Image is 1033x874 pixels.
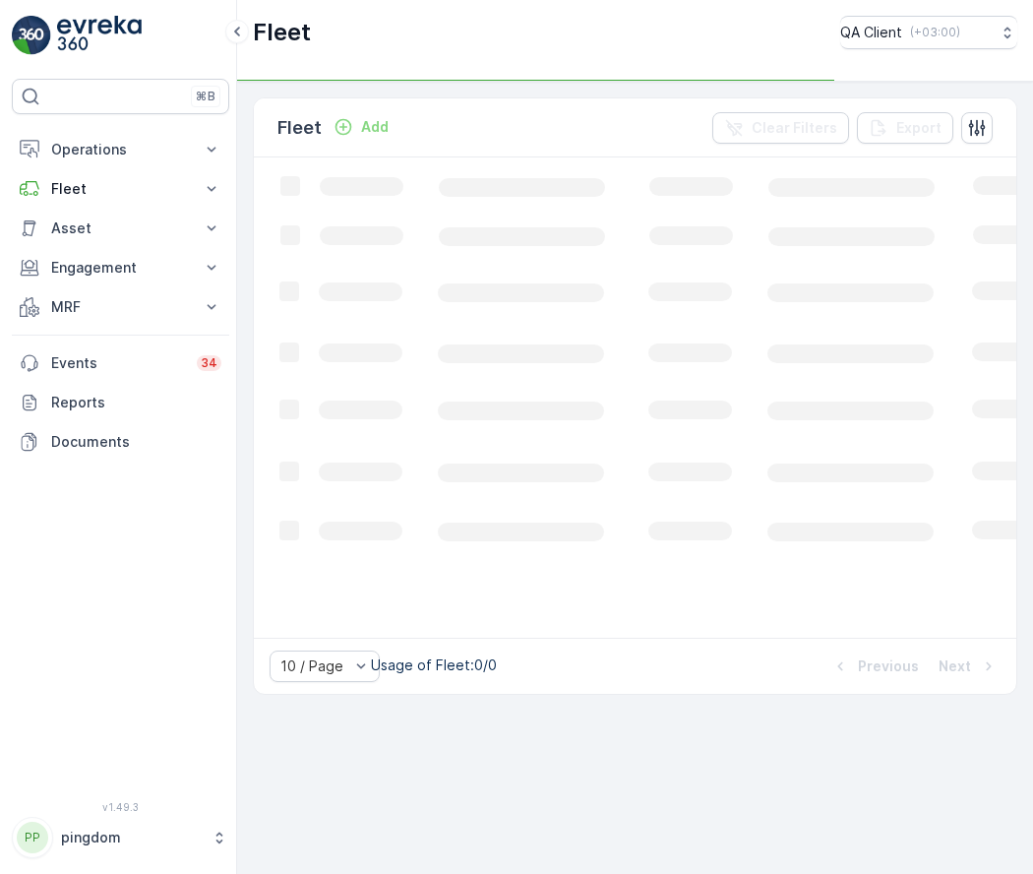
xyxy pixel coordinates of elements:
[12,383,229,422] a: Reports
[196,89,215,104] p: ⌘B
[12,16,51,55] img: logo
[12,248,229,287] button: Engagement
[896,118,942,138] p: Export
[12,422,229,462] a: Documents
[12,209,229,248] button: Asset
[840,16,1017,49] button: QA Client(+03:00)
[12,817,229,858] button: PPpingdom
[828,655,921,678] button: Previous
[910,25,960,40] p: ( +03:00 )
[51,179,190,199] p: Fleet
[17,822,48,853] div: PP
[57,16,142,55] img: logo_light-DOdMpM7g.png
[12,343,229,383] a: Events34
[51,140,190,159] p: Operations
[12,169,229,209] button: Fleet
[840,23,902,42] p: QA Client
[12,801,229,813] span: v 1.49.3
[61,828,202,847] p: pingdom
[51,297,190,317] p: MRF
[51,218,190,238] p: Asset
[253,17,311,48] p: Fleet
[51,432,221,452] p: Documents
[858,656,919,676] p: Previous
[51,258,190,278] p: Engagement
[857,112,953,144] button: Export
[371,655,497,675] p: Usage of Fleet : 0/0
[939,656,971,676] p: Next
[201,355,217,371] p: 34
[937,655,1001,678] button: Next
[326,115,396,139] button: Add
[752,118,837,138] p: Clear Filters
[12,130,229,169] button: Operations
[712,112,849,144] button: Clear Filters
[277,114,322,142] p: Fleet
[12,287,229,327] button: MRF
[51,393,221,412] p: Reports
[51,353,185,373] p: Events
[361,117,389,137] p: Add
